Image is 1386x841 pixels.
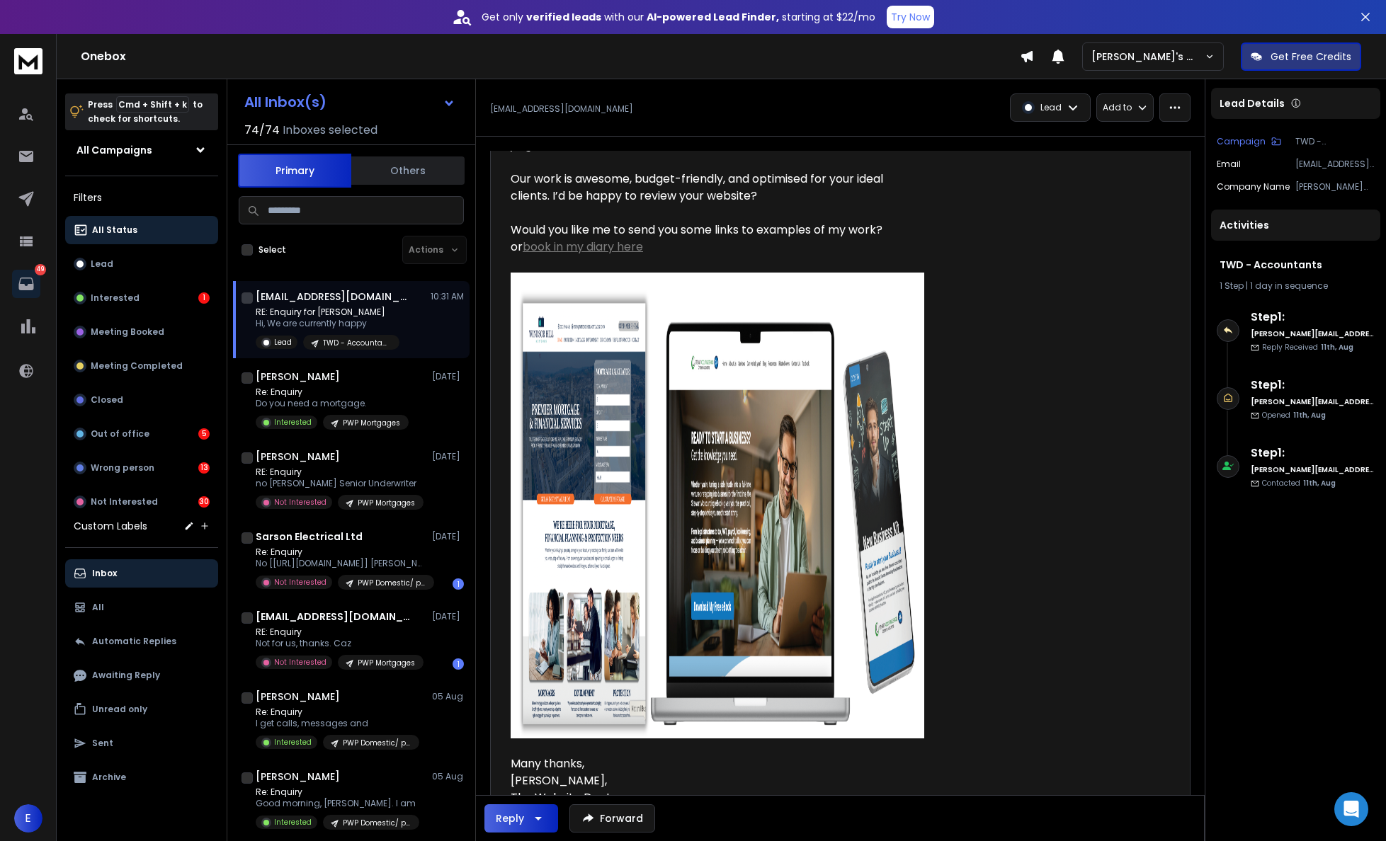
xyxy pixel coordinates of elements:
[1295,136,1375,147] p: TWD - Accountants
[432,771,464,782] p: 05 Aug
[432,691,464,702] p: 05 Aug
[65,318,218,346] button: Meeting Booked
[91,258,113,270] p: Lead
[198,292,210,304] div: 1
[256,318,399,329] p: Hi, We are currently happy
[432,531,464,542] p: [DATE]
[484,804,558,833] button: Reply
[274,417,312,428] p: Interested
[256,786,419,798] p: Re: Enquiry
[1220,258,1372,272] h1: TWD - Accountants
[432,611,464,622] p: [DATE]
[92,568,117,579] p: Inbox
[91,428,149,440] p: Out of office
[1217,181,1290,193] p: Company Name
[256,610,411,624] h1: [EMAIL_ADDRESS][DOMAIN_NAME]
[256,558,426,569] p: No [[URL][DOMAIN_NAME]] [PERSON_NAME] Director Office: [tel:Office:] [PHONE_NUMBER] Email: [PERSO...
[351,155,465,186] button: Others
[256,307,399,318] p: RE: Enquiry for [PERSON_NAME]
[65,763,218,791] button: Archive
[91,360,183,372] p: Meeting Completed
[453,578,464,590] div: 1
[432,371,464,382] p: [DATE]
[256,398,409,409] p: Do you need a mortgage.
[198,462,210,474] div: 13
[1271,50,1351,64] p: Get Free Credits
[65,250,218,278] button: Lead
[608,239,643,255] a: y here
[647,10,779,24] strong: AI-powered Lead Finder,
[256,690,340,704] h1: [PERSON_NAME]
[1251,445,1375,462] h6: Step 1 :
[92,738,113,749] p: Sent
[1217,159,1241,170] p: Email
[65,386,218,414] button: Closed
[65,420,218,448] button: Out of office5
[259,244,286,256] label: Select
[511,171,886,204] span: Our work is awesome, budget-friendly, and optimised for your ideal clients. I’d be happy to revie...
[1251,377,1375,394] h6: Step 1 :
[91,462,154,474] p: Wrong person
[256,290,411,304] h1: [EMAIL_ADDRESS][DOMAIN_NAME]
[1262,410,1326,420] p: Opened
[511,69,927,153] span: I’ve worked in both web development and marketing for 19 years, focusing on building websites tha...
[343,818,411,828] p: PWP Domestic/ potential commercial Electricians
[1251,396,1375,407] h6: [PERSON_NAME][EMAIL_ADDRESS][DOMAIN_NAME]
[1251,464,1375,475] h6: [PERSON_NAME][EMAIL_ADDRESS][DOMAIN_NAME]
[256,706,419,718] p: Re: Enquiry
[74,519,147,533] h3: Custom Labels
[65,661,218,690] button: Awaiting Reply
[65,216,218,244] button: All Status
[256,770,340,784] h1: [PERSON_NAME]
[1334,792,1368,826] div: Open Intercom Messenger
[482,10,875,24] p: Get only with our starting at $22/mo
[12,270,40,298] a: 49
[65,488,218,516] button: Not Interested30
[256,450,340,464] h1: [PERSON_NAME]
[431,291,464,302] p: 10:31 AM
[65,593,218,622] button: All
[92,636,176,647] p: Automatic Replies
[274,657,326,668] p: Not Interested
[92,670,160,681] p: Awaiting Reply
[358,578,426,588] p: PWP Domestic/ potential commercial Electricians
[274,497,326,508] p: Not Interested
[1251,328,1375,339] h6: [PERSON_NAME][EMAIL_ADDRESS][DOMAIN_NAME]
[256,478,424,489] p: no [PERSON_NAME] Senior Underwriter
[511,755,584,772] span: Many thanks,
[523,239,608,255] a: book in my diar
[256,530,363,544] h1: Sarson Electrical Ltd
[88,98,203,126] p: Press to check for shortcuts.
[65,136,218,164] button: All Campaigns
[1217,136,1281,147] button: Campaign
[1262,478,1336,488] p: Contacted
[256,387,409,398] p: Re: Enquiry
[233,88,467,116] button: All Inbox(s)
[244,122,280,139] span: 74 / 74
[887,6,934,28] button: Try Now
[1262,342,1353,353] p: Reply Received
[256,798,419,809] p: Good morning, [PERSON_NAME]. I am
[274,337,292,348] p: Lead
[432,451,464,462] p: [DATE]
[511,772,607,789] span: [PERSON_NAME],
[256,638,424,649] p: Not for us, thanks. Caz
[496,811,524,825] div: Reply
[65,352,218,380] button: Meeting Completed
[511,239,523,255] span: or
[1211,210,1380,241] div: Activities
[274,737,312,748] p: Interested
[1040,102,1062,113] p: Lead
[323,338,391,348] p: TWD - Accountants
[891,10,930,24] p: Try Now
[91,394,123,406] p: Closed
[92,772,126,783] p: Archive
[490,103,633,115] p: [EMAIL_ADDRESS][DOMAIN_NAME]
[65,695,218,723] button: Unread only
[1220,280,1244,292] span: 1 Step
[1303,478,1336,488] span: 11th, Aug
[92,224,137,236] p: All Status
[1103,102,1132,113] p: Add to
[283,122,377,139] h3: Inboxes selected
